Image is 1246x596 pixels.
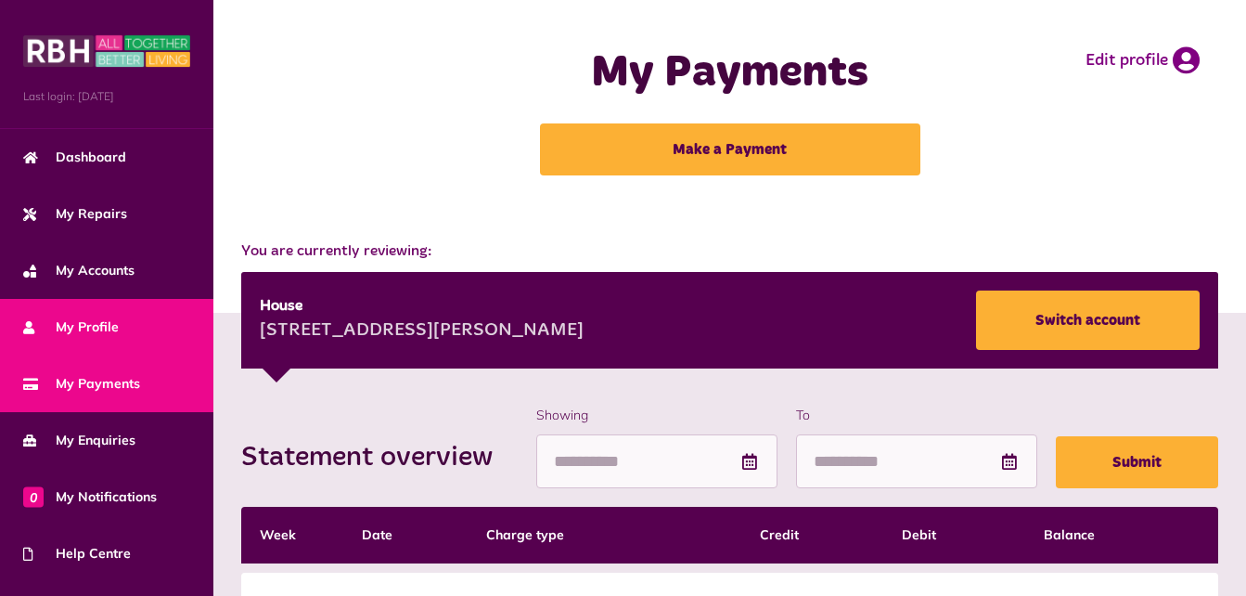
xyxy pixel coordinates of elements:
th: Week [241,507,343,564]
th: Date [343,507,469,564]
span: My Payments [23,374,140,394]
span: My Repairs [23,204,127,224]
h1: My Payments [490,46,970,100]
label: To [796,406,1037,425]
th: Credit [741,507,883,564]
div: [STREET_ADDRESS][PERSON_NAME] [260,317,584,345]
span: Help Centre [23,544,131,564]
th: Debit [883,507,1025,564]
label: Showing [536,406,777,425]
div: House [260,295,584,317]
span: My Notifications [23,487,157,507]
a: Make a Payment [540,123,920,175]
span: My Enquiries [23,431,135,450]
span: My Profile [23,317,119,337]
span: You are currently reviewing: [241,240,1218,263]
span: 0 [23,486,44,507]
button: Submit [1056,436,1218,488]
a: Switch account [976,291,1200,350]
a: Edit profile [1085,46,1200,74]
h2: Statement overview [241,441,511,474]
th: Charge type [468,507,741,564]
span: Dashboard [23,148,126,167]
span: Last login: [DATE] [23,88,190,105]
img: MyRBH [23,32,190,70]
th: Balance [1025,507,1218,564]
span: My Accounts [23,261,135,280]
